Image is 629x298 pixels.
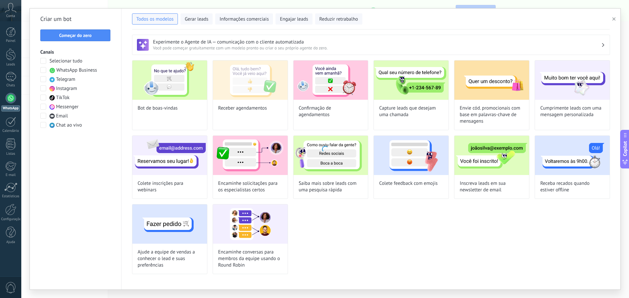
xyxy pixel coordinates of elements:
img: Envie cód. promocionais com base em palavras-chave de mensagens [454,61,529,100]
div: Ajuda [1,240,20,244]
span: Chat ao vivo [56,122,82,129]
span: Informações comerciais [219,16,269,23]
button: Gerar leads [181,13,213,25]
h3: Experimente o Agente de IA — comunicação com o cliente automatizada [153,39,601,45]
img: Cumprimente leads com uma mensagem personalizada [535,61,610,100]
div: Estatísticas [1,194,20,199]
div: Chats [1,83,20,88]
div: E-mail [1,173,20,177]
button: Todos os modelos [132,13,178,25]
span: Saiba mais sobre leads com uma pesquisa rápida [299,180,363,193]
span: Receber agendamentos [218,105,267,112]
span: Selecionar tudo [49,58,82,64]
span: Confirmação de agendamentos [299,105,363,118]
span: Inscreva leads em sua newsletter de email [460,180,524,193]
img: Colete inscrições para webinars [132,136,207,175]
img: Capture leads que desejam uma chamada [374,61,448,100]
img: Saiba mais sobre leads com uma pesquisa rápida [294,136,368,175]
span: Todos os modelos [136,16,174,23]
img: Ajude a equipe de vendas a conhecer o lead e suas preferências [132,204,207,244]
img: Bot de boas-vindas [132,61,207,100]
span: Ajude a equipe de vendas a conhecer o lead e suas preferências [138,249,202,269]
img: Inscreva leads em sua newsletter de email [454,136,529,175]
span: Messenger [56,104,79,110]
h2: Criar um bot [40,14,111,24]
span: Bot de boas-vindas [138,105,178,112]
span: Engajar leads [280,16,308,23]
span: WhatsApp Business [56,67,97,74]
span: Encaminhe solicitações para os especialistas certos [218,180,282,193]
span: Começar do zero [59,33,91,38]
div: Configurações [1,217,20,221]
div: Listas [1,152,20,156]
span: Envie cód. promocionais com base em palavras-chave de mensagens [460,105,524,125]
span: Email [56,113,68,119]
img: Encaminhe solicitações para os especialistas certos [213,136,288,175]
span: Reduzir retrabalho [319,16,358,23]
img: Confirmação de agendamentos [294,61,368,100]
button: Informações comerciais [215,13,273,25]
button: Reduzir retrabalho [315,13,362,25]
span: Encaminhe conversas para membros da equipe usando o Round Robin [218,249,282,269]
span: Cumprimente leads com uma mensagem personalizada [540,105,604,118]
img: Receba recados quando estiver offline [535,136,610,175]
span: Você pode começar gratuitamente com um modelo pronto ou criar o seu próprio agente do zero. [153,45,601,51]
span: Telegram [56,76,75,83]
span: Capture leads que desejam uma chamada [379,105,443,118]
span: Gerar leads [185,16,208,23]
span: TikTok [56,95,69,101]
div: Painel [1,39,20,43]
div: Calendário [1,129,20,133]
button: Engajar leads [276,13,312,25]
div: Leads [1,62,20,67]
span: Colete feedback com emojis [379,180,437,187]
img: Colete feedback com emojis [374,136,448,175]
span: Copilot [622,141,628,156]
button: Começar do zero [40,29,110,41]
span: Instagram [56,85,77,92]
img: Receber agendamentos [213,61,288,100]
div: WhatsApp [1,105,20,112]
h3: Canais [40,49,111,55]
span: Receba recados quando estiver offline [540,180,604,193]
img: Encaminhe conversas para membros da equipe usando o Round Robin [213,204,288,244]
span: Conta [6,14,15,18]
span: Colete inscrições para webinars [138,180,202,193]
